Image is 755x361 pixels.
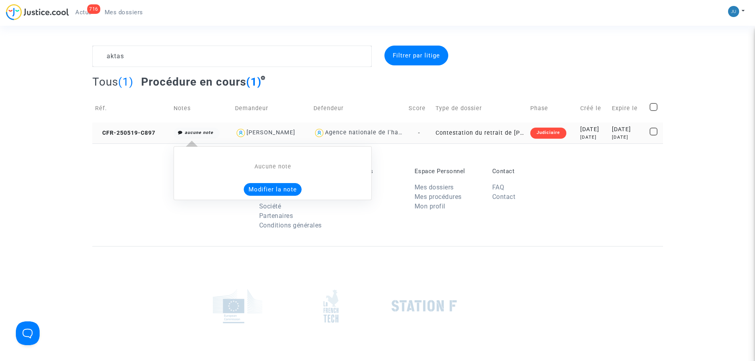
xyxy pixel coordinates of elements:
td: Phase [528,94,577,122]
td: Demandeur [232,94,311,122]
img: stationf.png [392,300,457,312]
a: Mes procédures [415,193,462,201]
img: b1d492b86f2d46b947859bee3e508d1e [728,6,739,17]
td: Contestation du retrait de [PERSON_NAME] par l'ANAH (mandataire) [433,122,528,143]
div: [DATE] [612,125,644,134]
span: (1) [118,75,134,88]
td: Score [406,94,433,122]
td: Defendeur [311,94,405,122]
button: Modifier la note [244,183,302,196]
div: [DATE] [580,134,606,141]
a: FAQ [492,183,505,191]
img: jc-logo.svg [6,4,69,20]
p: Espace Personnel [415,168,480,175]
div: [DATE] [580,125,606,134]
span: Mes dossiers [105,9,143,16]
a: Conditions générales [259,222,322,229]
div: Aucune note [190,162,356,171]
span: - [418,130,420,136]
span: Filtrer par litige [393,52,440,59]
td: Type de dossier [433,94,528,122]
img: icon-user.svg [313,127,325,139]
iframe: Help Scout Beacon - Open [16,321,40,345]
div: 716 [87,4,100,14]
td: Notes [171,94,232,122]
span: CFR-250519-C897 [95,130,155,136]
p: Contact [492,168,558,175]
div: Judiciaire [530,128,566,139]
td: Expire le [609,94,647,122]
img: europe_commision.png [213,289,262,323]
a: Contact [492,193,516,201]
div: [DATE] [612,134,644,141]
a: Mes dossiers [98,6,149,18]
a: Mon profil [415,202,445,210]
a: 716Actus [69,6,98,18]
img: french_tech.png [323,289,338,323]
span: (1) [246,75,262,88]
span: Tous [92,75,118,88]
span: Actus [75,9,92,16]
td: Réf. [92,94,171,122]
div: Agence nationale de l'habitat [325,129,412,136]
a: Mes dossiers [415,183,454,191]
img: icon-user.svg [235,127,247,139]
td: Créé le [577,94,609,122]
span: Procédure en cours [141,75,246,88]
div: [PERSON_NAME] [247,129,295,136]
a: Partenaires [259,212,293,220]
i: aucune note [185,130,213,135]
